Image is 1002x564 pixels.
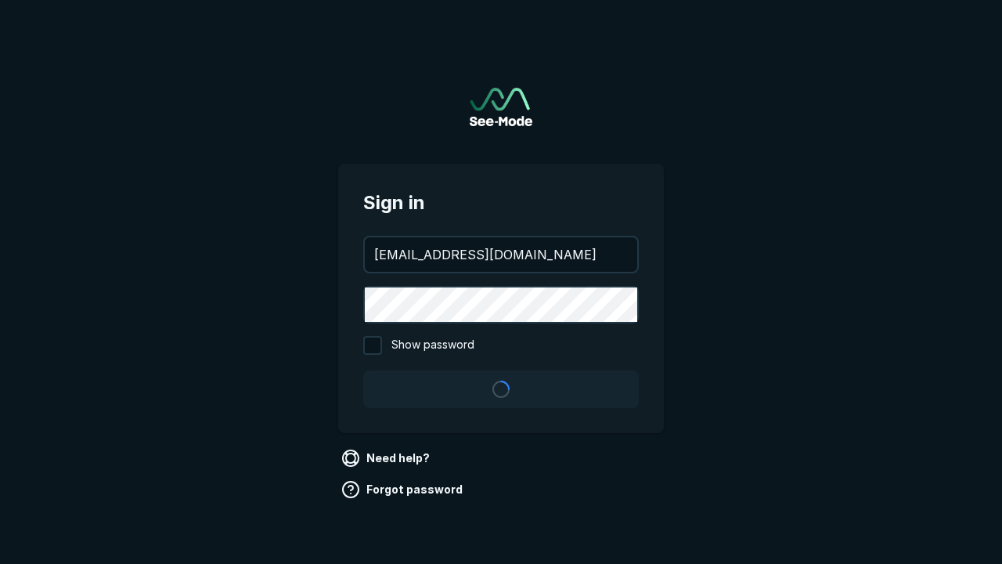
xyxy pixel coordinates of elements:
img: See-Mode Logo [470,88,532,126]
span: Sign in [363,189,639,217]
a: Go to sign in [470,88,532,126]
a: Need help? [338,446,436,471]
span: Show password [391,336,474,355]
a: Forgot password [338,477,469,502]
input: your@email.com [365,237,637,272]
